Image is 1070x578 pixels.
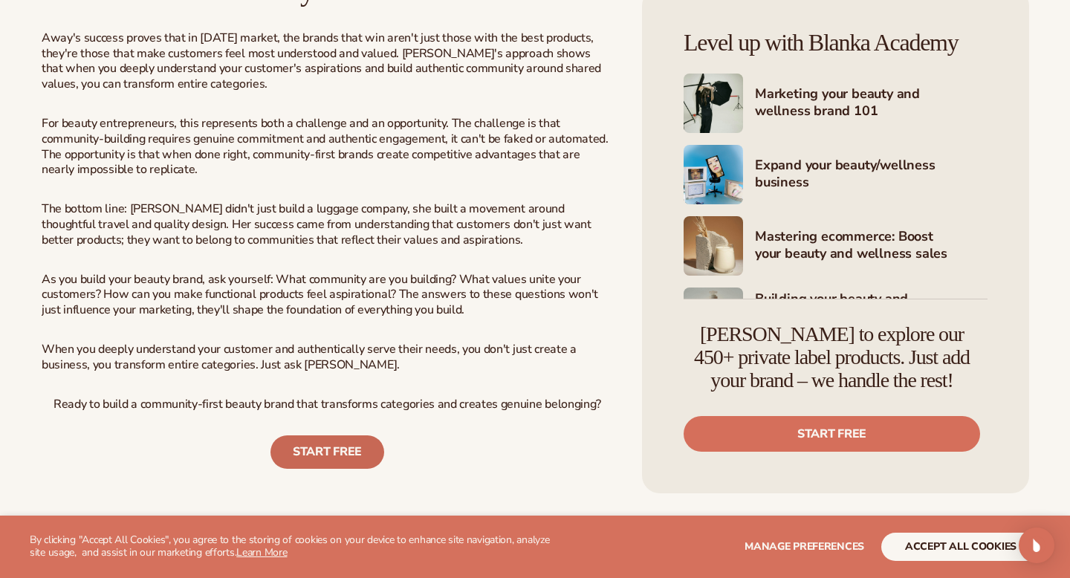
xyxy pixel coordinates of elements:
[684,74,743,133] img: Shopify Image 5
[1019,527,1054,563] div: Open Intercom Messenger
[745,539,864,553] span: Manage preferences
[684,30,988,56] h4: Level up with Blanka Academy
[684,74,988,133] a: Shopify Image 5 Marketing your beauty and wellness brand 101
[684,415,980,451] a: Start free
[684,216,743,276] img: Shopify Image 7
[684,145,988,204] a: Shopify Image 6 Expand your beauty/wellness business
[684,145,743,204] img: Shopify Image 6
[881,533,1040,561] button: accept all cookies
[755,228,988,264] h4: Mastering ecommerce: Boost your beauty and wellness sales
[755,290,988,344] h4: Building your beauty and wellness brand with [PERSON_NAME]
[42,271,598,319] span: As you build your beauty brand, ask yourself: What community are you building? What values unite ...
[42,201,591,248] span: : [PERSON_NAME] didn't just build a luggage company, she built a movement around thoughtful trave...
[755,85,988,122] h4: Marketing your beauty and wellness brand 101
[42,341,577,373] span: When you deeply understand your customer and authentically serve their needs, you don't just crea...
[42,201,124,217] span: The bottom line
[270,435,384,469] a: START FREE
[745,533,864,561] button: Manage preferences
[30,534,559,559] p: By clicking "Accept All Cookies", you agree to the storing of cookies on your device to enhance s...
[684,288,743,347] img: Shopify Image 8
[42,30,601,92] span: Away's success proves that in [DATE] market, the brands that win aren't just those with the best ...
[684,323,980,392] h4: [PERSON_NAME] to explore our 450+ private label products. Just add your brand – we handle the rest!
[684,216,988,276] a: Shopify Image 7 Mastering ecommerce: Boost your beauty and wellness sales
[53,396,601,412] span: Ready to build a community-first beauty brand that transforms categories and creates genuine belo...
[684,288,988,347] a: Shopify Image 8 Building your beauty and wellness brand with [PERSON_NAME]
[236,545,287,559] a: Learn More
[755,157,988,193] h4: Expand your beauty/wellness business
[42,115,609,178] span: For beauty entrepreneurs, this represents both a challenge and an opportunity. The challenge is t...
